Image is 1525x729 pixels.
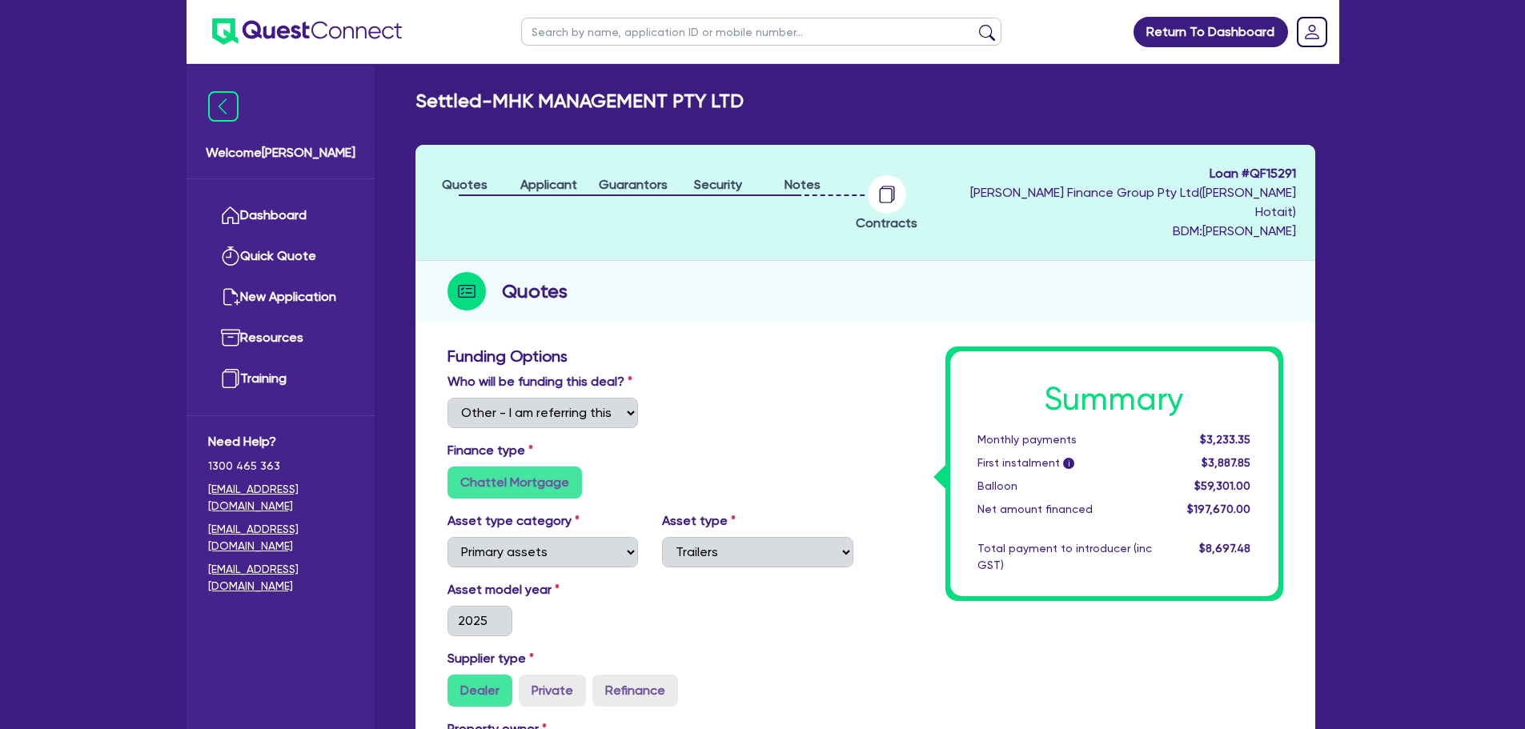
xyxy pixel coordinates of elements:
[435,580,651,599] label: Asset model year
[520,174,578,195] button: Applicant
[447,272,486,310] img: step-icon
[1199,542,1250,555] span: $8,697.48
[970,185,1296,219] span: [PERSON_NAME] Finance Group Pty Ltd ( [PERSON_NAME] Hotait )
[447,441,533,460] label: Finance type
[1134,17,1288,47] a: Return To Dashboard
[856,215,917,230] span: Contracts
[785,177,821,192] span: Notes
[447,346,853,366] h3: Funding Options
[1202,456,1250,469] span: $3,887.85
[208,521,353,555] a: [EMAIL_ADDRESS][DOMAIN_NAME]
[965,540,1164,574] div: Total payment to introducer (inc GST)
[965,501,1164,518] div: Net amount financed
[208,318,353,358] a: Resources
[520,177,577,192] span: Applicant
[208,358,353,399] a: Training
[977,380,1251,419] h1: Summary
[1194,479,1250,492] span: $59,301.00
[1291,11,1333,53] a: Dropdown toggle
[221,246,240,266] img: quick-quote
[415,90,744,113] h2: Settled - MHK MANAGEMENT PTY LTD
[693,174,743,195] button: Security
[221,287,240,306] img: new-application
[206,143,355,162] span: Welcome [PERSON_NAME]
[662,511,736,531] label: Asset type
[447,372,632,391] label: Who will be funding this deal?
[599,177,668,192] span: Guarantors
[784,174,821,195] button: Notes
[208,236,353,277] a: Quick Quote
[592,675,678,707] label: Refinance
[447,511,580,531] label: Asset type category
[598,174,668,195] button: Guarantors
[521,18,1001,46] input: Search by name, application ID or mobile number...
[208,277,353,318] a: New Application
[208,481,353,515] a: [EMAIL_ADDRESS][DOMAIN_NAME]
[208,432,353,451] span: Need Help?
[694,177,742,192] span: Security
[965,455,1164,471] div: First instalment
[212,18,402,45] img: quest-connect-logo-blue
[502,277,568,306] h2: Quotes
[855,174,918,234] button: Contracts
[441,174,488,195] button: Quotes
[208,458,353,475] span: 1300 465 363
[442,177,488,192] span: Quotes
[965,478,1164,495] div: Balloon
[519,675,586,707] label: Private
[447,649,534,668] label: Supplier type
[208,91,239,122] img: icon-menu-close
[933,222,1296,241] span: BDM: [PERSON_NAME]
[221,328,240,347] img: resources
[447,467,582,499] label: Chattel Mortgage
[965,431,1164,448] div: Monthly payments
[208,561,353,595] a: [EMAIL_ADDRESS][DOMAIN_NAME]
[208,195,353,236] a: Dashboard
[447,675,512,707] label: Dealer
[221,369,240,388] img: training
[1063,458,1074,469] span: i
[1200,433,1250,446] span: $3,233.35
[1187,503,1250,515] span: $197,670.00
[933,164,1296,183] span: Loan # QF15291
